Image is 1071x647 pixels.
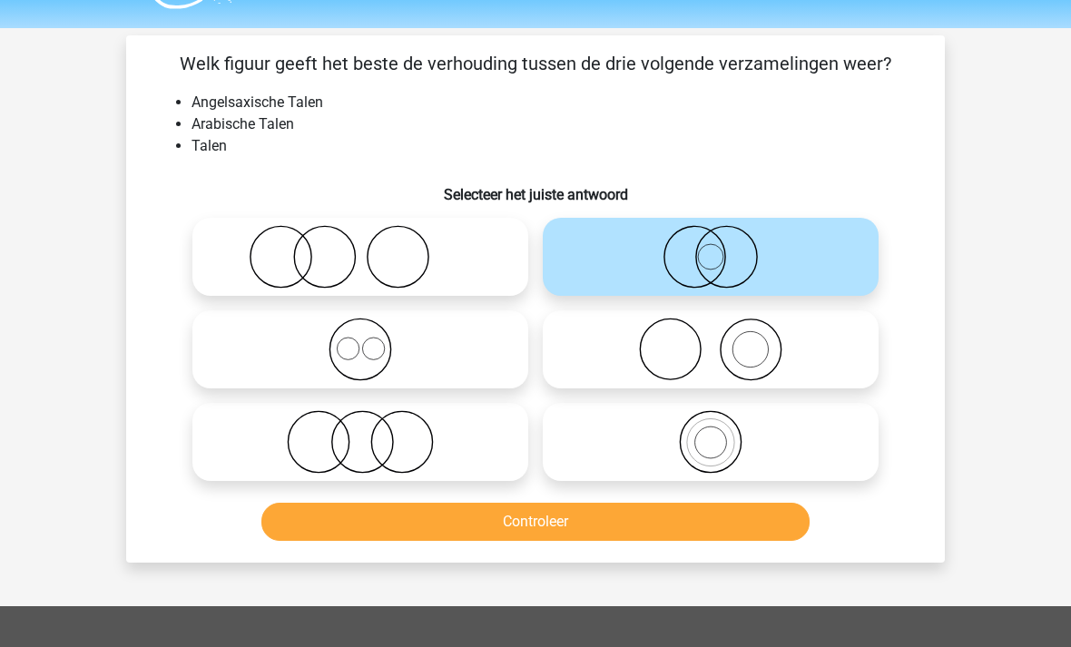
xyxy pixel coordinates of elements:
li: Angelsaxische Talen [192,93,916,114]
li: Arabische Talen [192,114,916,136]
h6: Selecteer het juiste antwoord [155,172,916,204]
p: Welk figuur geeft het beste de verhouding tussen de drie volgende verzamelingen weer? [155,51,916,78]
li: Talen [192,136,916,158]
button: Controleer [261,504,811,542]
